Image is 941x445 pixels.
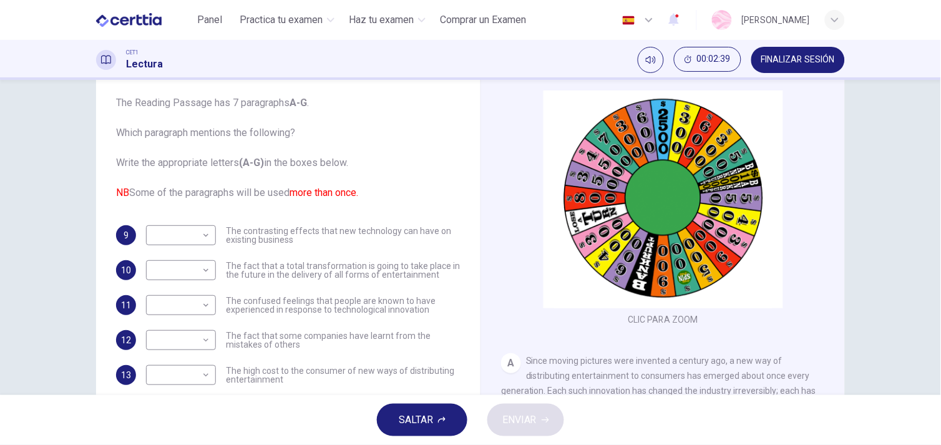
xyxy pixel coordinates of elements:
span: The contrasting effects that new technology can have on existing business [226,227,461,244]
img: CERTTIA logo [96,7,162,32]
span: 00:02:39 [697,54,731,64]
span: 11 [121,301,131,310]
span: SALTAR [399,411,433,429]
a: CERTTIA logo [96,7,190,32]
img: Profile picture [712,10,732,30]
font: NB [116,187,129,198]
span: The high cost to the consumer of new ways of distributing entertainment [226,366,461,384]
button: Practica tu examen [235,9,339,31]
div: Ocultar [674,47,741,73]
h1: Lectura [126,57,163,72]
button: 00:02:39 [674,47,741,72]
button: Panel [190,9,230,31]
span: CET1 [126,48,139,57]
span: 12 [121,336,131,345]
span: 9 [124,231,129,240]
span: 10 [121,266,131,275]
div: [PERSON_NAME] [742,12,810,27]
img: es [621,16,636,25]
button: SALTAR [377,404,467,436]
button: Haz tu examen [344,9,431,31]
button: FINALIZAR SESIÓN [751,47,845,73]
span: Panel [198,12,223,27]
span: The fact that some companies have learnt from the mistakes of others [226,331,461,349]
span: Haz tu examen [349,12,414,27]
span: Comprar un Examen [441,12,527,27]
button: Comprar un Examen [436,9,532,31]
span: The fact that a total transformation is going to take place in the future in the delivery of all ... [226,262,461,279]
b: A-G [290,97,307,109]
font: more than once. [290,187,358,198]
div: A [501,353,521,373]
div: Silenciar [638,47,664,73]
span: The confused feelings that people are known to have experienced in response to technological inno... [226,296,461,314]
span: FINALIZAR SESIÓN [761,55,835,65]
span: 13 [121,371,131,379]
span: Practica tu examen [240,12,323,27]
b: (A-G) [239,157,264,169]
span: The Reading Passage has 7 paragraphs . Which paragraph mentions the following? Write the appropri... [116,95,461,200]
span: Since moving pictures were invented a century ago, a new way of distributing entertainment to con... [501,356,826,441]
